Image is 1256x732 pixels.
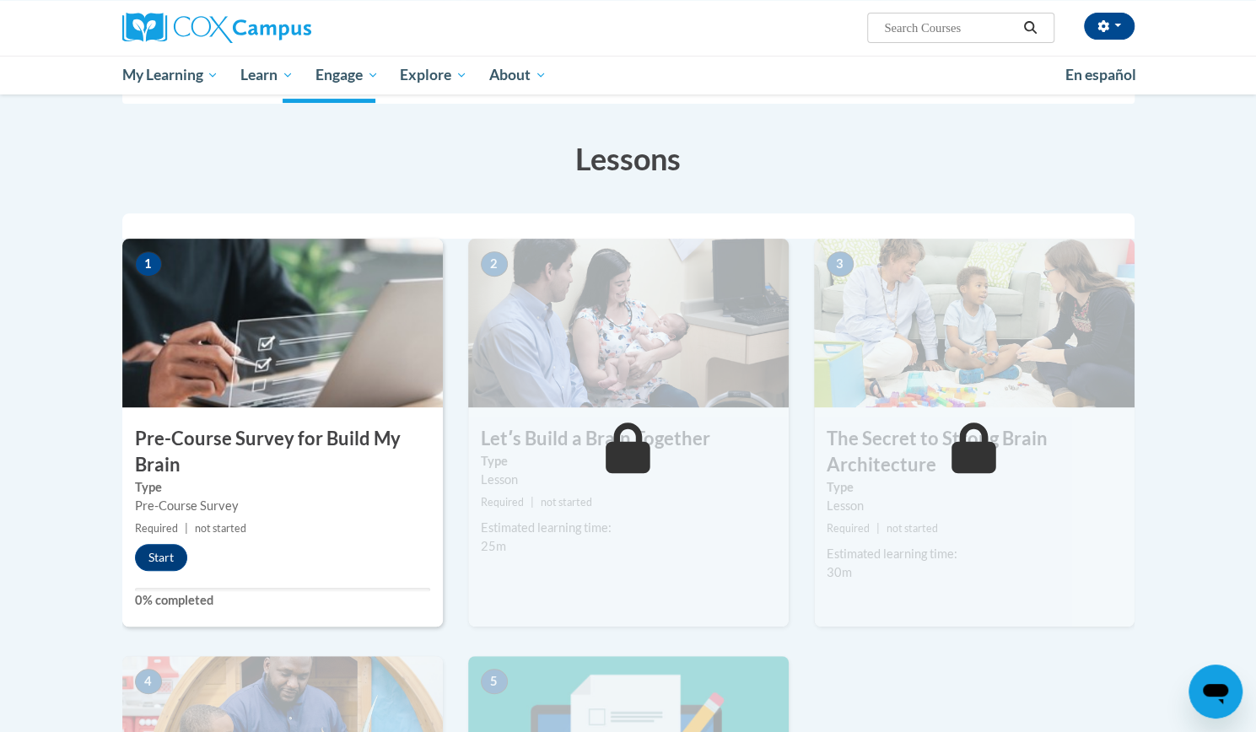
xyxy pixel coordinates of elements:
span: My Learning [121,65,218,85]
a: En español [1054,57,1147,93]
span: | [531,496,534,509]
span: Explore [400,65,467,85]
a: Learn [229,56,305,94]
a: About [478,56,558,94]
span: 1 [135,251,162,277]
a: Engage [305,56,390,94]
span: 30m [827,565,852,579]
span: Engage [315,65,379,85]
span: 2 [481,251,508,277]
img: Course Image [468,239,789,407]
iframe: Button to launch messaging window [1189,665,1243,719]
input: Search Courses [882,18,1017,38]
button: Account Settings [1084,13,1135,40]
label: Type [135,478,430,497]
h3: Pre-Course Survey for Build My Brain [122,426,443,478]
label: 0% completed [135,591,430,610]
span: 25m [481,539,506,553]
span: 3 [827,251,854,277]
span: En español [1065,66,1136,83]
div: Main menu [97,56,1160,94]
span: Required [481,496,524,509]
label: Type [481,452,776,471]
span: | [876,522,880,535]
div: Estimated learning time: [481,519,776,537]
div: Estimated learning time: [827,545,1122,563]
h3: Letʹs Build a Brain Together [468,426,789,452]
h3: Lessons [122,137,1135,180]
a: Cox Campus [122,13,443,43]
span: not started [195,522,246,535]
span: not started [541,496,592,509]
div: Lesson [481,471,776,489]
a: My Learning [111,56,230,94]
span: About [489,65,547,85]
h3: The Secret to Strong Brain Architecture [814,426,1135,478]
div: Pre-Course Survey [135,497,430,515]
button: Start [135,544,187,571]
label: Type [827,478,1122,497]
button: Search [1017,18,1043,38]
span: Required [827,522,870,535]
img: Cox Campus [122,13,311,43]
span: 5 [481,669,508,694]
span: Required [135,522,178,535]
span: | [185,522,188,535]
span: not started [887,522,938,535]
div: Lesson [827,497,1122,515]
img: Course Image [814,239,1135,407]
img: Course Image [122,239,443,407]
span: Learn [240,65,294,85]
span: 4 [135,669,162,694]
a: Explore [389,56,478,94]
